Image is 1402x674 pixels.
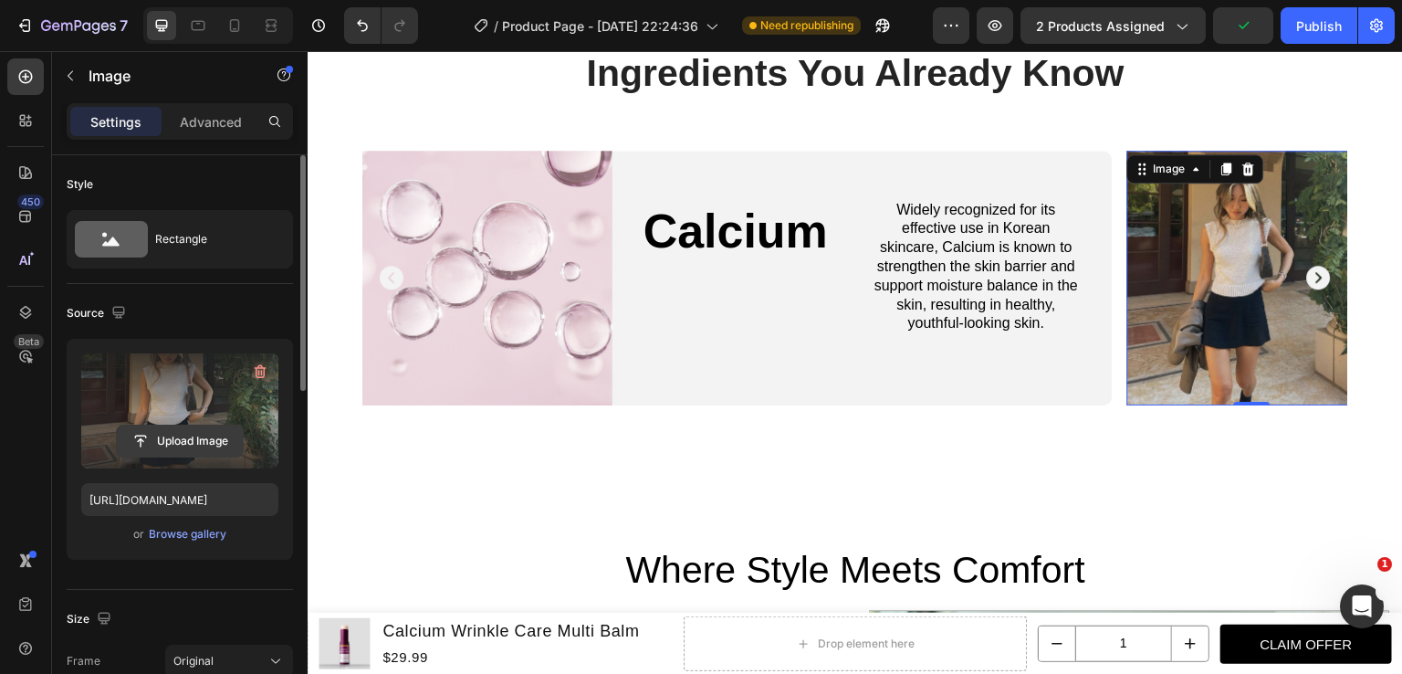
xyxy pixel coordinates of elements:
p: Advanced [180,112,242,132]
label: Frame [67,653,100,669]
span: 1 [1377,557,1392,572]
input: quantity [768,575,864,610]
div: Beta [14,334,44,349]
div: 450 [17,195,44,209]
p: Settings [90,112,141,132]
div: Undo/Redo [344,7,418,44]
span: Need republishing [760,17,853,34]
div: Size [67,607,115,632]
button: Carousel Back Arrow [69,212,99,241]
span: Original [173,653,214,669]
iframe: Intercom live chat [1340,584,1384,628]
button: decrement [731,575,768,610]
div: Publish [1296,16,1342,36]
button: CLAIM OFFER [913,574,1084,613]
div: CLAIM OFFER [953,581,1045,606]
span: Calcium [336,153,520,206]
img: gempages_556790975201018916-a2f66d94-bc23-416e-899e-729f9e0fd9ce.png [820,100,1070,354]
span: Where Style Meets Comfort [318,498,778,540]
div: Style [67,176,93,193]
p: Image [89,65,244,87]
div: Source [67,301,130,326]
div: Rectangle [155,218,267,260]
div: Image [842,110,882,126]
div: Browse gallery [149,526,226,542]
div: Drop element here [510,585,607,600]
iframe: Design area [308,51,1402,674]
button: Carousel Next Arrow [997,212,1026,241]
button: Publish [1281,7,1357,44]
input: https://example.com/image.jpg [81,483,278,516]
span: or [133,523,144,545]
img: gempages_556790975201018916-87673680-7d53-4d5b-8125-7a350a53fecd.png [55,100,305,354]
span: / [494,16,498,36]
p: Widely recognized for its effective use in Korean skincare, Calcium is known to strengthen the sk... [564,150,774,283]
p: 7 [120,15,128,37]
span: Product Page - [DATE] 22:24:36 [502,16,698,36]
button: Upload Image [116,425,244,458]
button: 2 products assigned [1020,7,1206,44]
button: increment [864,575,901,610]
button: 7 [7,7,136,44]
span: 2 products assigned [1036,16,1165,36]
button: Browse gallery [148,525,227,543]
